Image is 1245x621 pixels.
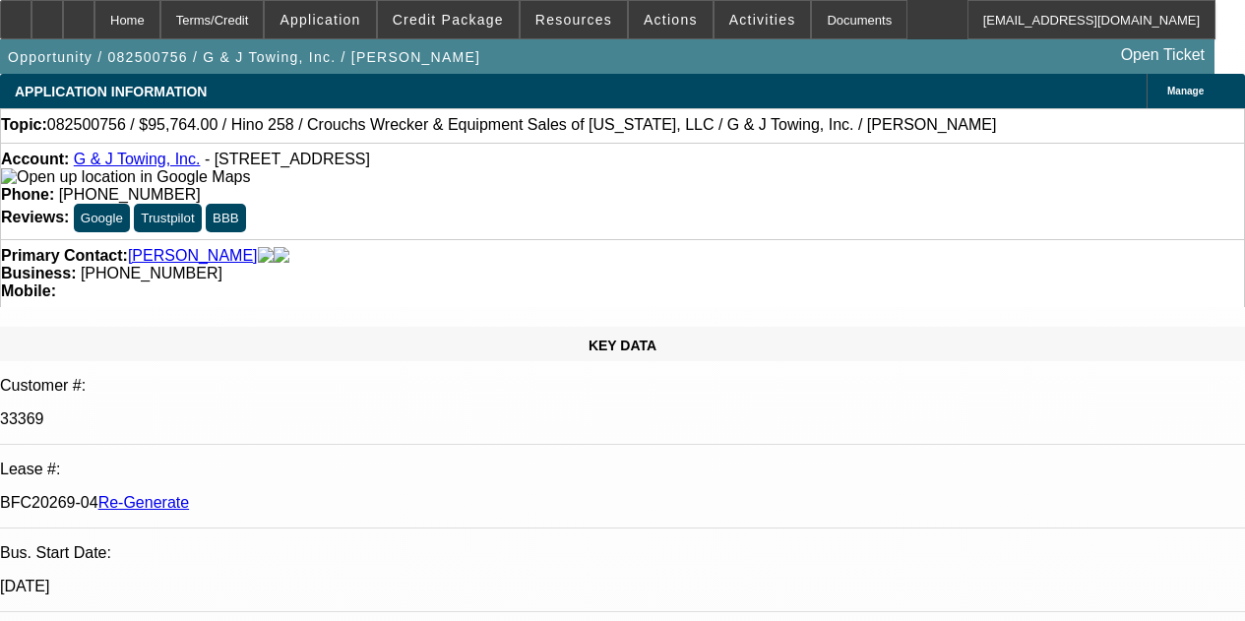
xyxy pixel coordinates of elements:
span: [PHONE_NUMBER] [59,186,201,203]
span: - [STREET_ADDRESS] [205,151,370,167]
button: Google [74,204,130,232]
span: Manage [1167,86,1204,96]
span: Actions [644,12,698,28]
button: BBB [206,204,246,232]
span: Credit Package [393,12,504,28]
img: Open up location in Google Maps [1,168,250,186]
span: 082500756 / $95,764.00 / Hino 258 / Crouchs Wrecker & Equipment Sales of [US_STATE], LLC / G & J ... [47,116,997,134]
button: Credit Package [378,1,519,38]
strong: Topic: [1,116,47,134]
strong: Mobile: [1,282,56,299]
span: Application [280,12,360,28]
strong: Reviews: [1,209,69,225]
strong: Business: [1,265,76,281]
strong: Primary Contact: [1,247,128,265]
img: linkedin-icon.png [274,247,289,265]
button: Activities [715,1,811,38]
span: Resources [535,12,612,28]
a: G & J Towing, Inc. [74,151,201,167]
a: [PERSON_NAME] [128,247,258,265]
span: APPLICATION INFORMATION [15,84,207,99]
a: View Google Maps [1,168,250,185]
strong: Phone: [1,186,54,203]
span: KEY DATA [589,338,656,353]
span: Opportunity / 082500756 / G & J Towing, Inc. / [PERSON_NAME] [8,49,480,65]
button: Application [265,1,375,38]
a: Open Ticket [1113,38,1213,72]
span: [PHONE_NUMBER] [81,265,222,281]
button: Resources [521,1,627,38]
button: Actions [629,1,713,38]
a: Re-Generate [98,494,190,511]
img: facebook-icon.png [258,247,274,265]
span: Activities [729,12,796,28]
strong: Account: [1,151,69,167]
button: Trustpilot [134,204,201,232]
